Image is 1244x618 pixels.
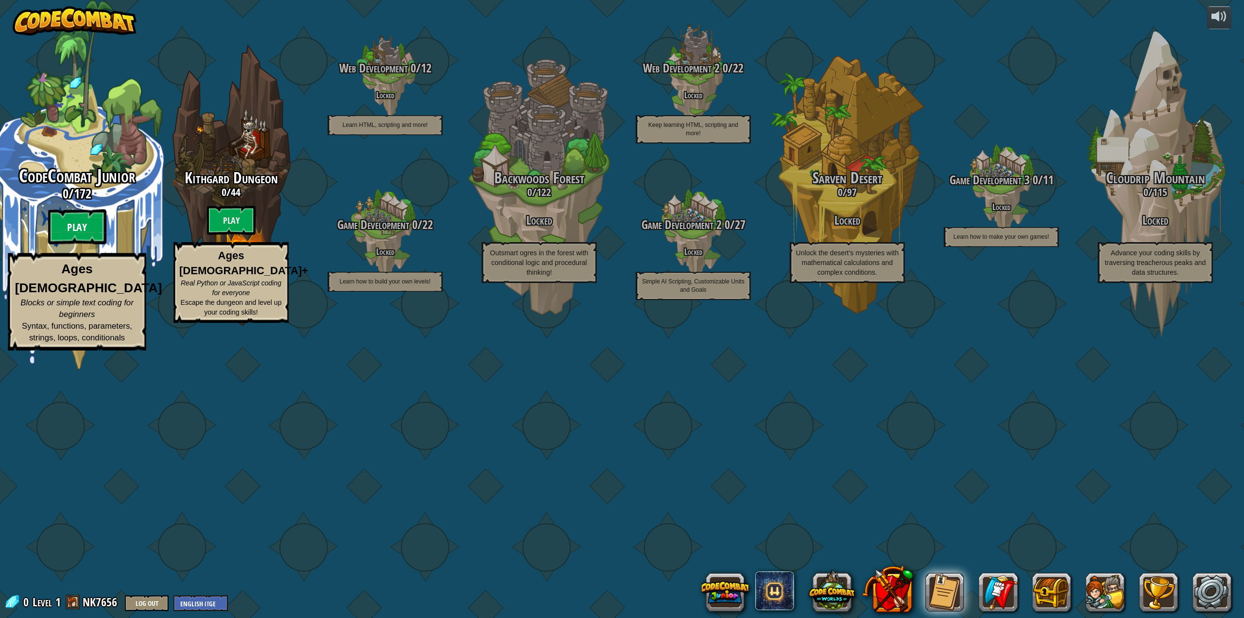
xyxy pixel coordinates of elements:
h3: / [308,62,462,75]
span: 0 [408,60,416,76]
span: 115 [1153,185,1167,199]
span: CodeCombat Junior [19,163,135,189]
span: Sarven Desert [812,167,882,188]
h4: Locked [308,90,462,100]
span: Unlock the desert’s mysteries with mathematical calculations and complex conditions. [796,249,898,276]
strong: Ages [DEMOGRAPHIC_DATA]+ [179,249,308,277]
span: Advance your coding skills by traversing treacherous peaks and data structures. [1105,249,1206,276]
h3: / [924,174,1078,187]
div: Complete previous world to unlock [154,31,308,339]
span: Web Development [339,60,408,76]
span: Cloudrip Mountain [1106,167,1205,188]
span: 0 [720,60,728,76]
a: NK7656 [83,594,120,610]
h3: / [154,186,308,198]
span: 44 [231,185,241,199]
h3: Locked [462,214,616,227]
span: Outsmart ogres in the forest with conditional logic and procedural thinking! [490,249,588,276]
btn: Play [207,206,256,235]
span: Level [33,594,52,610]
span: Real Python or JavaScript coding for everyone [181,279,281,297]
span: 1 [55,594,61,610]
h3: Locked [1078,214,1232,227]
span: 11 [1043,172,1054,188]
span: 122 [536,185,551,199]
btn: Play [48,210,106,245]
h3: / [616,218,770,231]
span: Game Development 3 [950,172,1030,188]
span: 0 [527,185,532,199]
h4: Locked [308,247,462,256]
span: 97 [847,185,857,199]
span: 0 [63,185,69,202]
button: Log Out [125,595,169,611]
span: Simple AI Scripting, Customizable Units and Goals [642,278,744,293]
h3: / [1078,186,1232,198]
span: 0 [222,185,226,199]
span: Kithgard Dungeon [185,167,278,188]
h3: / [462,186,616,198]
span: Learn how to build your own levels! [340,278,431,285]
span: 0 [409,216,417,233]
span: 27 [735,216,745,233]
h4: Locked [616,90,770,100]
img: CodeCombat - Learn how to code by playing a game [13,6,137,35]
span: Escape the dungeon and level up your coding skills! [181,299,282,316]
h4: Locked [616,247,770,256]
span: 0 [722,216,730,233]
button: Adjust volume [1207,6,1231,29]
span: Learn HTML, scripting and more! [343,122,428,128]
span: Blocks or simple text coding for beginners [20,298,134,319]
h3: Locked [770,214,924,227]
span: Backwoods Forest [494,167,585,188]
h3: / [616,62,770,75]
h4: Locked [924,202,1078,212]
span: 0 [838,185,843,199]
span: 0 [1030,172,1038,188]
span: Keep learning HTML, scripting and more! [648,122,738,137]
strong: Ages [DEMOGRAPHIC_DATA] [15,262,162,295]
span: Web Development 2 [643,60,720,76]
span: 172 [74,185,91,202]
span: 22 [422,216,433,233]
span: 12 [421,60,432,76]
span: Game Development [337,216,409,233]
span: 0 [1143,185,1148,199]
span: 0 [23,594,32,610]
h3: / [770,186,924,198]
span: Game Development 2 [641,216,722,233]
h3: / [308,218,462,231]
span: Syntax, functions, parameters, strings, loops, conditionals [22,321,132,342]
span: Learn how to make your own games! [953,233,1049,240]
span: 22 [733,60,743,76]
